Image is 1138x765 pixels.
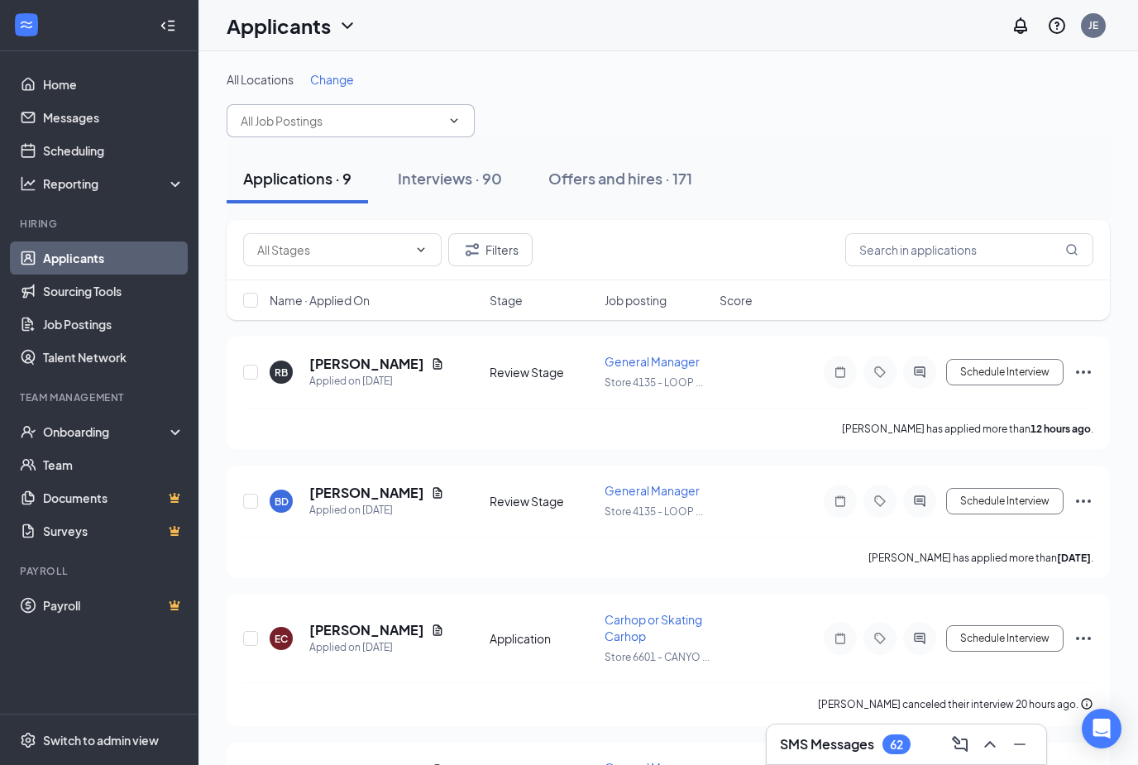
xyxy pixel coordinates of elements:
[241,112,441,130] input: All Job Postings
[431,486,444,500] svg: Document
[18,17,35,33] svg: WorkstreamLogo
[43,241,184,275] a: Applicants
[870,366,890,379] svg: Tag
[43,101,184,134] a: Messages
[309,373,444,390] div: Applied on [DATE]
[1065,243,1078,256] svg: MagnifyingGlass
[414,243,428,256] svg: ChevronDown
[309,484,424,502] h5: [PERSON_NAME]
[398,168,502,189] div: Interviews · 90
[43,448,184,481] a: Team
[1047,16,1067,36] svg: QuestionInfo
[490,630,595,647] div: Application
[870,495,890,508] svg: Tag
[605,651,710,663] span: Store 6601 - CANYO ...
[43,514,184,547] a: SurveysCrown
[845,233,1093,266] input: Search in applications
[275,632,288,646] div: EC
[1007,731,1033,758] button: Minimize
[910,495,930,508] svg: ActiveChat
[448,233,533,266] button: Filter Filters
[910,632,930,645] svg: ActiveChat
[605,505,703,518] span: Store 4135 - LOOP ...
[1057,552,1091,564] b: [DATE]
[830,632,850,645] svg: Note
[490,364,595,380] div: Review Stage
[818,696,1093,713] div: [PERSON_NAME] canceled their interview 20 hours ago.
[548,168,692,189] div: Offers and hires · 171
[243,168,351,189] div: Applications · 9
[43,275,184,308] a: Sourcing Tools
[309,639,444,656] div: Applied on [DATE]
[780,735,874,753] h3: SMS Messages
[977,731,1003,758] button: ChevronUp
[946,488,1064,514] button: Schedule Interview
[1082,709,1121,748] div: Open Intercom Messenger
[870,632,890,645] svg: Tag
[20,423,36,440] svg: UserCheck
[20,217,181,231] div: Hiring
[1030,423,1091,435] b: 12 hours ago
[43,732,159,748] div: Switch to admin view
[950,734,970,754] svg: ComposeMessage
[605,354,700,369] span: General Manager
[275,366,288,380] div: RB
[270,292,370,308] span: Name · Applied On
[43,423,170,440] div: Onboarding
[1011,16,1030,36] svg: Notifications
[980,734,1000,754] svg: ChevronUp
[890,738,903,752] div: 62
[310,72,354,87] span: Change
[1073,629,1093,648] svg: Ellipses
[309,502,444,519] div: Applied on [DATE]
[947,731,973,758] button: ComposeMessage
[1010,734,1030,754] svg: Minimize
[337,16,357,36] svg: ChevronDown
[43,481,184,514] a: DocumentsCrown
[490,493,595,509] div: Review Stage
[605,612,702,643] span: Carhop or Skating Carhop
[605,376,703,389] span: Store 4135 - LOOP ...
[20,175,36,192] svg: Analysis
[227,12,331,40] h1: Applicants
[830,495,850,508] svg: Note
[1073,491,1093,511] svg: Ellipses
[309,621,424,639] h5: [PERSON_NAME]
[20,564,181,578] div: Payroll
[605,483,700,498] span: General Manager
[43,589,184,622] a: PayrollCrown
[431,624,444,637] svg: Document
[490,292,523,308] span: Stage
[946,625,1064,652] button: Schedule Interview
[160,17,176,34] svg: Collapse
[227,72,294,87] span: All Locations
[1073,362,1093,382] svg: Ellipses
[868,551,1093,565] p: [PERSON_NAME] has applied more than .
[605,292,667,308] span: Job posting
[910,366,930,379] svg: ActiveChat
[309,355,424,373] h5: [PERSON_NAME]
[43,175,185,192] div: Reporting
[43,134,184,167] a: Scheduling
[43,308,184,341] a: Job Postings
[1080,697,1093,710] svg: Info
[946,359,1064,385] button: Schedule Interview
[830,366,850,379] svg: Note
[20,732,36,748] svg: Settings
[43,68,184,101] a: Home
[20,390,181,404] div: Team Management
[43,341,184,374] a: Talent Network
[1088,18,1098,32] div: JE
[720,292,753,308] span: Score
[842,422,1093,436] p: [PERSON_NAME] has applied more than .
[447,114,461,127] svg: ChevronDown
[462,240,482,260] svg: Filter
[257,241,408,259] input: All Stages
[275,495,289,509] div: BD
[431,357,444,371] svg: Document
